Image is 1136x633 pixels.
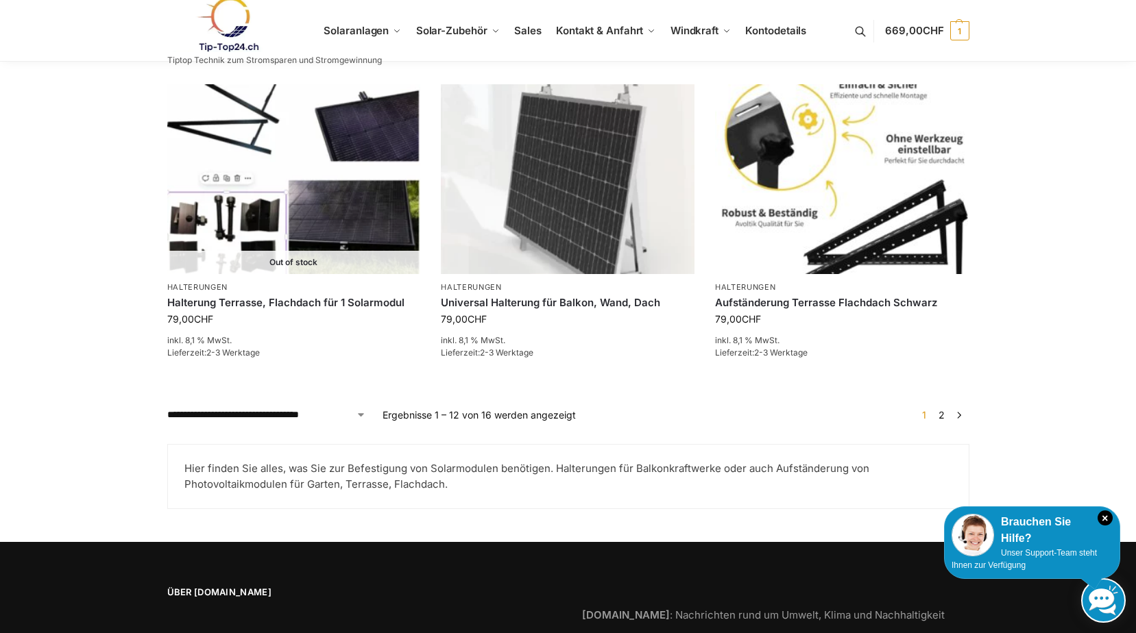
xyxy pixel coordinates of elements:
[885,10,969,51] a: 669,00CHF 1
[167,84,421,274] a: Out of stock Halterung Terrasse, Flachdach für 1 Solarmodul
[715,313,761,325] bdi: 79,00
[514,24,542,37] span: Sales
[194,313,213,325] span: CHF
[468,313,487,325] span: CHF
[441,313,487,325] bdi: 79,00
[919,409,930,421] span: Seite 1
[441,296,694,310] a: Universal Halterung für Balkon, Wand, Dach
[935,409,948,421] a: Seite 2
[745,24,806,37] span: Kontodetails
[715,296,969,310] a: Aufständerung Terrasse Flachdach Schwarz
[167,586,555,599] span: Über [DOMAIN_NAME]
[167,296,421,310] a: Halterung Terrasse, Flachdach für 1 Solarmodul
[206,347,260,358] span: 2-3 Werktage
[480,347,533,358] span: 2-3 Werktage
[184,461,952,492] p: Hier finden Sie alles, was Sie zur Befestigung von Solarmodulen benötigen. Halterungen für Balkon...
[167,282,228,292] a: Halterungen
[715,84,969,274] img: Aufständerung Terrasse Flachdach Schwarz
[167,334,421,347] p: inkl. 8,1 % MwSt.
[914,408,969,422] nav: Produkt-Seitennummerierung
[441,334,694,347] p: inkl. 8,1 % MwSt.
[582,608,670,621] strong: [DOMAIN_NAME]
[923,24,944,37] span: CHF
[582,608,945,621] a: [DOMAIN_NAME]: Nachrichten rund um Umwelt, Klima und Nachhaltigkeit
[441,347,533,358] span: Lieferzeit:
[715,347,808,358] span: Lieferzeit:
[1098,510,1113,525] i: Schließen
[167,347,260,358] span: Lieferzeit:
[885,24,943,37] span: 669,00
[167,408,366,422] select: Shop-Reihenfolge
[441,282,502,292] a: Halterungen
[383,408,576,422] p: Ergebnisse 1 – 12 von 16 werden angezeigt
[952,514,994,556] img: Customer service
[167,84,421,274] img: Halterung Terrasse, Flachdach für 1 Solarmodul
[950,21,969,40] span: 1
[416,24,487,37] span: Solar-Zubehör
[167,313,213,325] bdi: 79,00
[715,282,776,292] a: Halterungen
[167,56,382,64] p: Tiptop Technik zum Stromsparen und Stromgewinnung
[556,24,643,37] span: Kontakt & Anfahrt
[715,334,969,347] p: inkl. 8,1 % MwSt.
[754,347,808,358] span: 2-3 Werktage
[441,84,694,274] img: Befestigung Solarpaneele
[952,514,1113,547] div: Brauchen Sie Hilfe?
[670,24,718,37] span: Windkraft
[952,548,1097,570] span: Unser Support-Team steht Ihnen zur Verfügung
[954,408,964,422] a: →
[742,313,761,325] span: CHF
